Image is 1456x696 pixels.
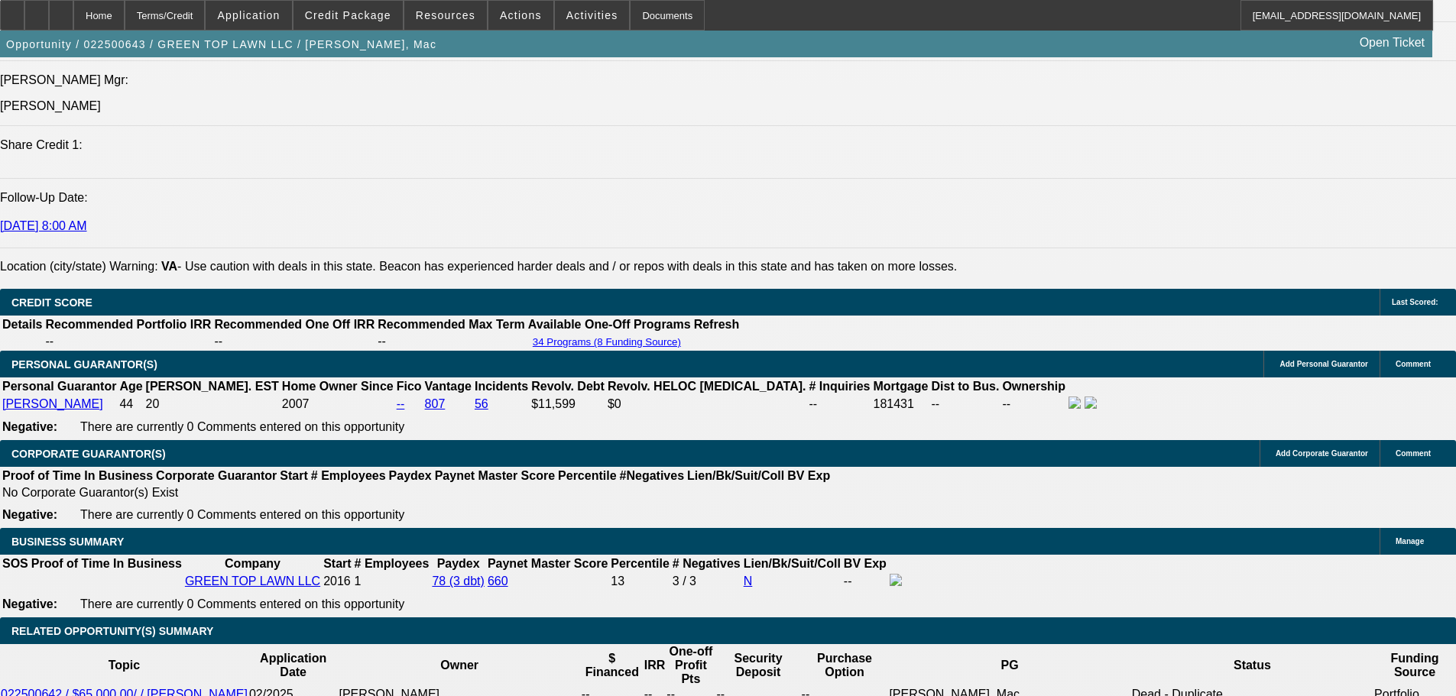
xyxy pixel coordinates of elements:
b: Personal Guarantor [2,380,116,393]
b: # Employees [355,557,430,570]
td: $11,599 [530,396,605,413]
span: There are currently 0 Comments entered on this opportunity [80,420,404,433]
img: facebook-icon.png [890,574,902,586]
a: 78 (3 dbt) [432,575,484,588]
td: -- [843,573,887,590]
button: Application [206,1,291,30]
span: Add Corporate Guarantor [1276,449,1368,458]
span: 1 [355,575,362,588]
td: 2016 [323,573,352,590]
span: There are currently 0 Comments entered on this opportunity [80,597,404,610]
b: Age [119,380,142,393]
b: # Inquiries [809,380,870,393]
b: Negative: [2,597,57,610]
span: 2007 [282,397,310,410]
a: 807 [425,397,446,410]
th: Status [1131,644,1373,687]
b: # Negatives [673,557,741,570]
th: Refresh [693,317,741,332]
b: Incidents [475,380,528,393]
span: RELATED OPPORTUNITY(S) SUMMARY [11,625,213,637]
span: There are currently 0 Comments entered on this opportunity [80,508,404,521]
button: Resources [404,1,487,30]
b: Percentile [611,557,669,570]
th: Recommended One Off IRR [213,317,375,332]
span: Comment [1396,449,1431,458]
th: Owner [338,644,580,687]
a: GREEN TOP LAWN LLC [185,575,320,588]
span: CREDIT SCORE [11,296,92,309]
a: Open Ticket [1354,30,1431,56]
a: -- [397,397,405,410]
img: facebook-icon.png [1068,397,1081,409]
span: Manage [1396,537,1424,545]
span: Credit Package [305,9,391,21]
label: - Use caution with deals in this state. Beacon has experienced harder deals and / or repos with d... [161,260,957,273]
a: 660 [488,575,508,588]
b: Lien/Bk/Suit/Coll [744,557,841,570]
span: Application [217,9,280,21]
span: Last Scored: [1392,298,1438,306]
b: Corporate Guarantor [156,469,277,482]
th: Proof of Time In Business [2,468,154,484]
a: 56 [475,397,488,410]
div: 13 [611,575,669,588]
b: Company [225,557,280,570]
b: Percentile [558,469,616,482]
span: Opportunity / 022500643 / GREEN TOP LAWN LLC / [PERSON_NAME], Mac [6,38,436,50]
b: Negative: [2,508,57,521]
b: Negative: [2,420,57,433]
button: Activities [555,1,630,30]
b: VA [161,260,177,273]
b: # Employees [311,469,386,482]
th: SOS [2,556,29,571]
b: #Negatives [620,469,685,482]
td: $0 [607,396,807,413]
button: Actions [488,1,553,30]
span: Actions [500,9,542,21]
td: -- [377,334,526,349]
b: [PERSON_NAME]. EST [146,380,279,393]
a: N [744,575,753,588]
span: Comment [1396,360,1431,368]
b: Paynet Master Score [435,469,555,482]
td: 181431 [873,396,929,413]
th: Application Date [248,644,339,687]
img: linkedin-icon.png [1085,397,1097,409]
button: 34 Programs (8 Funding Source) [528,335,686,348]
td: -- [808,396,871,413]
b: Vantage [425,380,472,393]
button: Credit Package [293,1,403,30]
td: 44 [118,396,143,413]
th: Available One-Off Programs [527,317,692,332]
td: No Corporate Guarantor(s) Exist [2,485,837,500]
b: Revolv. HELOC [MEDICAL_DATA]. [608,380,806,393]
th: PG [888,644,1130,687]
span: Add Personal Guarantor [1279,360,1368,368]
th: IRR [644,644,666,687]
b: Dist to Bus. [932,380,1000,393]
td: 20 [145,396,280,413]
b: Start [323,557,351,570]
b: Fico [397,380,422,393]
span: Activities [566,9,618,21]
span: BUSINESS SUMMARY [11,536,124,548]
b: Start [280,469,307,482]
th: $ Financed [581,644,644,687]
th: Recommended Max Term [377,317,526,332]
th: Proof of Time In Business [31,556,183,571]
span: Resources [416,9,475,21]
b: BV Exp [844,557,887,570]
th: Funding Source [1373,644,1456,687]
th: Recommended Portfolio IRR [44,317,212,332]
th: One-off Profit Pts [666,644,715,687]
b: Revolv. Debt [531,380,605,393]
b: Mortgage [874,380,929,393]
b: BV Exp [787,469,830,482]
b: Paydex [437,557,480,570]
th: Security Deposit [715,644,800,687]
b: Ownership [1002,380,1065,393]
td: -- [44,334,212,349]
th: Purchase Option [801,644,889,687]
td: -- [1001,396,1066,413]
